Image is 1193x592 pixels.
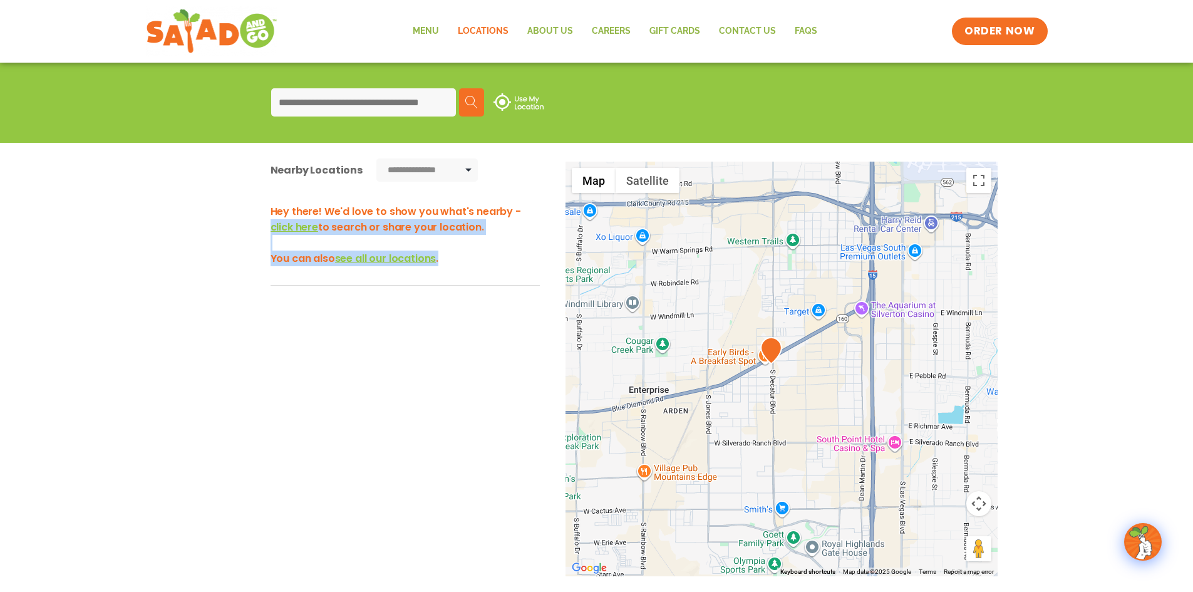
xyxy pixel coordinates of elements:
span: ORDER NOW [964,24,1035,39]
span: Map data ©2025 Google [843,568,911,575]
span: see all our locations [335,251,436,266]
a: Locations [448,17,518,46]
a: ORDER NOW [952,18,1047,45]
span: click here [271,220,318,234]
button: Show street map [572,168,616,193]
a: Contact Us [710,17,785,46]
a: Report a map error [944,568,994,575]
img: new-SAG-logo-768×292 [146,6,278,56]
img: wpChatIcon [1125,524,1160,559]
button: Drag Pegman onto the map to open Street View [966,536,991,561]
a: Terms (opens in new tab) [919,568,936,575]
img: use-location.svg [493,93,544,111]
a: About Us [518,17,582,46]
div: Nearby Locations [271,162,363,178]
h3: Hey there! We'd love to show you what's nearby - to search or share your location. You can also . [271,204,540,266]
a: Open this area in Google Maps (opens a new window) [569,560,610,576]
a: FAQs [785,17,827,46]
img: search.svg [465,96,478,108]
button: Map camera controls [966,491,991,516]
button: Keyboard shortcuts [780,568,835,576]
nav: Menu [403,17,827,46]
button: Show satellite imagery [616,168,679,193]
img: Google [569,560,610,576]
a: Menu [403,17,448,46]
a: GIFT CARDS [640,17,710,46]
button: Toggle fullscreen view [966,168,991,193]
a: Careers [582,17,640,46]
